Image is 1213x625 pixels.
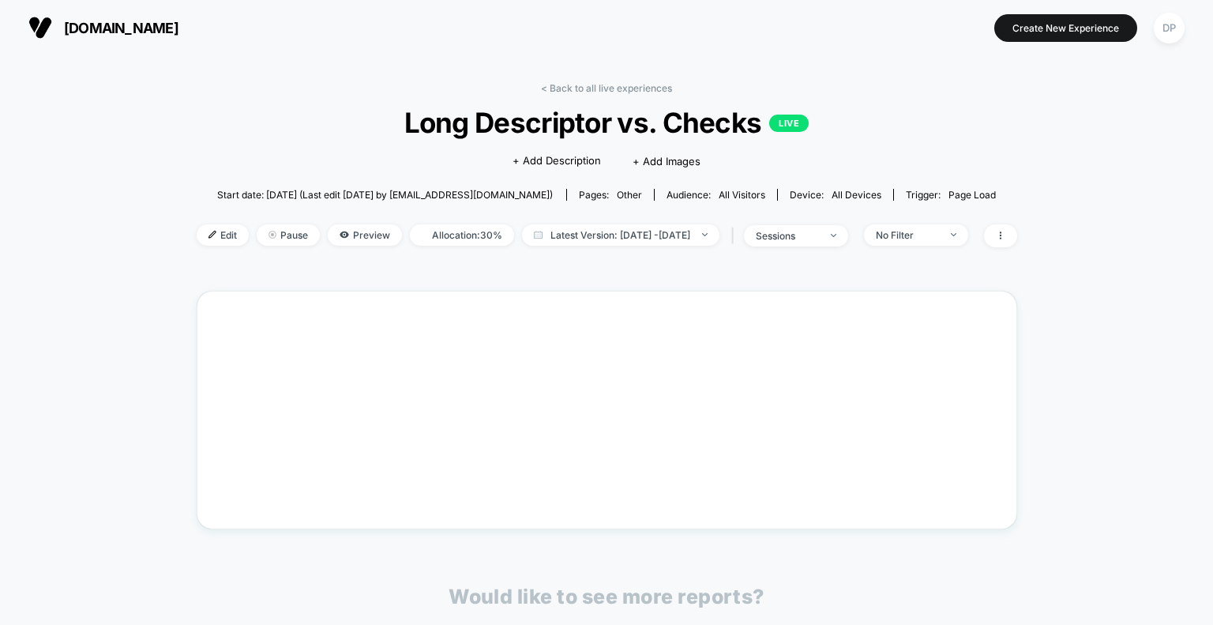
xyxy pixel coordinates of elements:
span: + Add Images [633,155,700,168]
button: [DOMAIN_NAME] [24,15,183,40]
img: end [702,233,708,236]
button: Create New Experience [994,14,1137,42]
span: all devices [832,189,881,201]
div: DP [1154,13,1185,43]
span: other [617,189,642,201]
span: Pause [257,224,320,246]
span: + Add Description [513,153,601,169]
span: Edit [197,224,249,246]
img: end [269,231,276,239]
img: end [831,234,836,237]
a: < Back to all live experiences [541,82,672,94]
img: end [951,233,956,236]
div: sessions [756,230,819,242]
div: Trigger: [906,189,996,201]
img: edit [208,231,216,239]
img: Visually logo [28,16,52,40]
div: No Filter [876,229,939,241]
span: Preview [328,224,402,246]
span: Allocation: 30% [410,224,514,246]
button: DP [1149,12,1189,44]
div: Audience: [667,189,765,201]
span: Device: [777,189,893,201]
p: Would like to see more reports? [449,585,764,608]
span: Long Descriptor vs. Checks [237,106,975,139]
span: | [727,224,744,247]
span: All Visitors [719,189,765,201]
div: Pages: [579,189,642,201]
span: Page Load [948,189,996,201]
p: LIVE [769,115,809,132]
span: Start date: [DATE] (Last edit [DATE] by [EMAIL_ADDRESS][DOMAIN_NAME]) [217,189,553,201]
span: Latest Version: [DATE] - [DATE] [522,224,719,246]
img: calendar [534,231,543,239]
span: [DOMAIN_NAME] [64,20,178,36]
